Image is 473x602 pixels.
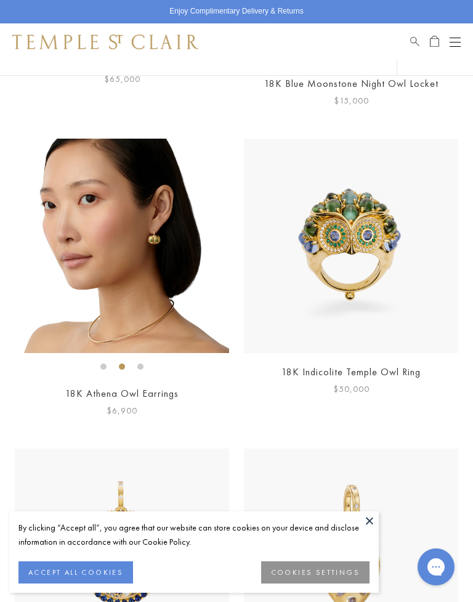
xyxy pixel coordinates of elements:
[18,561,133,584] button: ACCEPT ALL COOKIES
[15,139,229,353] img: E36186-OWLTG
[410,35,419,49] a: Search
[12,35,198,49] img: Temple St. Clair
[430,35,439,49] a: Open Shopping Bag
[107,404,137,418] span: $6,900
[333,382,370,396] span: $50,000
[411,544,461,590] iframe: Gorgias live chat messenger
[169,6,303,18] p: Enjoy Complimentary Delivery & Returns
[264,77,439,90] a: 18K Blue Moonstone Night Owl Locket
[18,521,370,549] div: By clicking “Accept all”, you agree that our website can store cookies on your device and disclos...
[244,139,458,353] img: 18K Indicolite Temple Owl Ring
[65,387,179,400] a: 18K Athena Owl Earrings
[104,72,140,86] span: $65,000
[450,35,461,49] button: Open navigation
[261,561,370,584] button: COOKIES SETTINGS
[281,365,421,378] a: 18K Indicolite Temple Owl Ring
[334,94,369,108] span: $15,000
